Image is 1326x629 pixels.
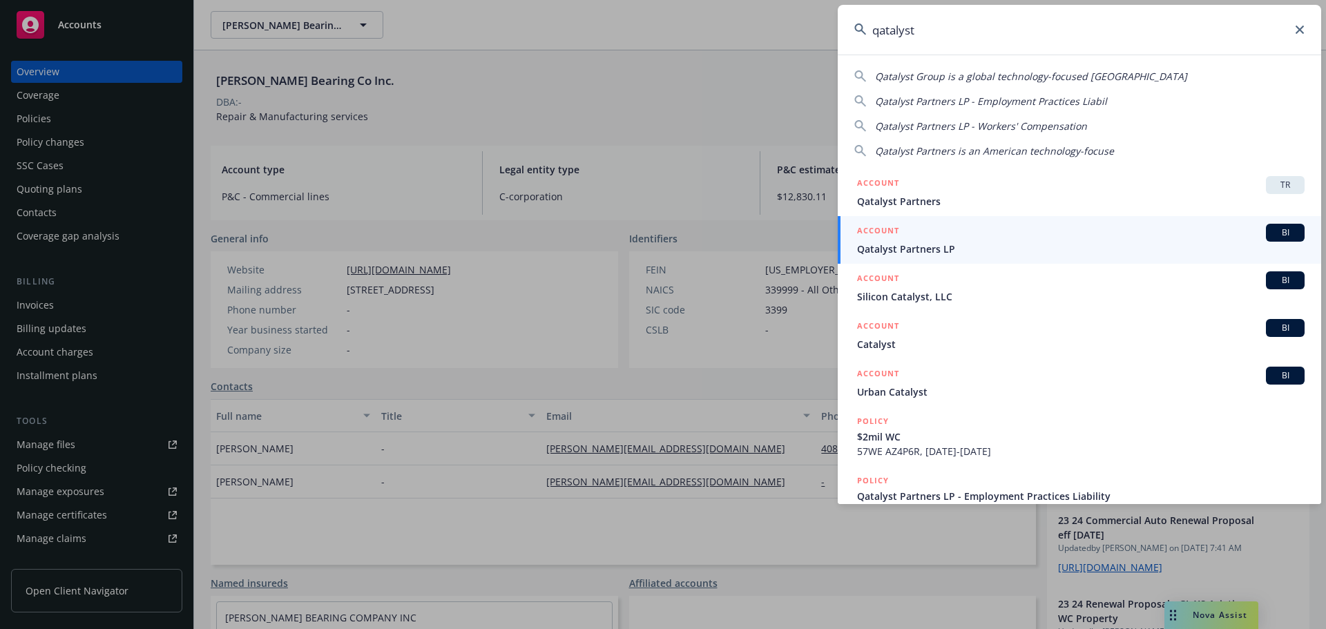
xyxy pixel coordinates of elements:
h5: ACCOUNT [857,224,899,240]
a: ACCOUNTBISilicon Catalyst, LLC [838,264,1321,311]
span: Urban Catalyst [857,385,1305,399]
span: Catalyst [857,337,1305,351]
h5: ACCOUNT [857,271,899,288]
a: POLICY$2mil WC57WE AZ4P6R, [DATE]-[DATE] [838,407,1321,466]
span: $2mil WC [857,429,1305,444]
a: ACCOUNTBICatalyst [838,311,1321,359]
a: ACCOUNTBIQatalyst Partners LP [838,216,1321,264]
span: BI [1271,226,1299,239]
a: ACCOUNTTRQatalyst Partners [838,168,1321,216]
span: Qatalyst Partners LP - Employment Practices Liabil [875,95,1107,108]
h5: POLICY [857,414,889,428]
span: BI [1271,322,1299,334]
span: 57WE AZ4P6R, [DATE]-[DATE] [857,444,1305,458]
h5: ACCOUNT [857,319,899,336]
span: Qatalyst Partners is an American technology-focuse [875,144,1114,157]
a: POLICYQatalyst Partners LP - Employment Practices Liability0314-1165, [DATE]-[DATE] [838,466,1321,525]
span: Qatalyst Partners [857,194,1305,209]
h5: ACCOUNT [857,367,899,383]
span: BI [1271,274,1299,287]
span: Qatalyst Group is a global technology-focused [GEOGRAPHIC_DATA] [875,70,1187,83]
span: Qatalyst Partners LP - Workers' Compensation [875,119,1087,133]
span: Qatalyst Partners LP [857,242,1305,256]
span: Qatalyst Partners LP - Employment Practices Liability [857,489,1305,503]
input: Search... [838,5,1321,55]
span: BI [1271,369,1299,382]
a: ACCOUNTBIUrban Catalyst [838,359,1321,407]
h5: POLICY [857,474,889,487]
span: Silicon Catalyst, LLC [857,289,1305,304]
span: 0314-1165, [DATE]-[DATE] [857,503,1305,518]
h5: ACCOUNT [857,176,899,193]
span: TR [1271,179,1299,191]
